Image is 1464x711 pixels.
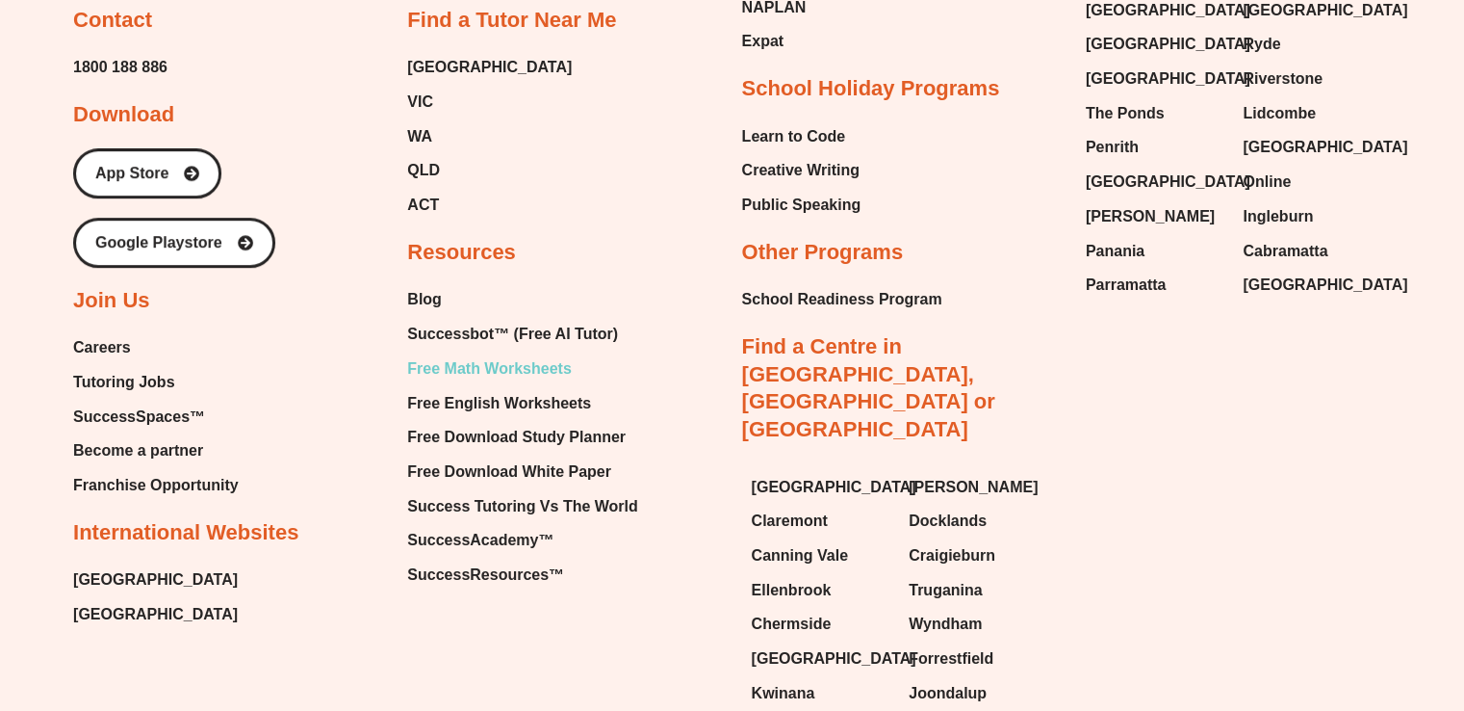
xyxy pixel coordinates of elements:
[1243,271,1407,300] span: [GEOGRAPHIC_DATA]
[1243,30,1381,59] a: Ryde
[407,389,591,418] span: Free English Worksheets
[742,285,942,314] a: School Readiness Program
[407,389,637,418] a: Free English Worksheets
[1243,65,1381,93] a: Riverstone
[73,600,238,629] a: [GEOGRAPHIC_DATA]
[407,285,637,314] a: Blog
[1243,168,1381,197] a: Online
[752,679,815,708] span: Kwinana
[742,122,861,151] a: Learn to Code
[407,561,637,590] a: SuccessResources™
[1243,133,1407,162] span: [GEOGRAPHIC_DATA]
[73,403,239,432] a: SuccessSpaces™
[742,156,861,185] a: Creative Writing
[909,645,1047,673] a: Forrestfield
[73,471,239,500] span: Franchise Opportunity
[73,566,238,594] a: [GEOGRAPHIC_DATA]
[407,492,637,521] a: Success Tutoring Vs The World
[407,526,637,555] a: SuccessAcademy™
[1086,65,1224,93] a: [GEOGRAPHIC_DATA]
[742,239,904,267] h2: Other Programs
[407,285,442,314] span: Blog
[73,333,239,362] a: Careers
[1086,99,1165,128] span: The Ponds
[1086,202,1224,231] a: [PERSON_NAME]
[407,191,439,220] span: ACT
[909,473,1047,502] a: [PERSON_NAME]
[1086,65,1250,93] span: [GEOGRAPHIC_DATA]
[407,53,572,82] a: [GEOGRAPHIC_DATA]
[407,526,553,555] span: SuccessAcademy™
[752,576,890,605] a: Ellenbrook
[1086,271,1224,300] a: Parramatta
[909,507,987,536] span: Docklands
[909,541,1047,570] a: Craigieburn
[1086,99,1224,128] a: The Ponds
[407,88,433,117] span: VIC
[1086,271,1167,300] span: Parramatta
[73,218,275,268] a: Google Playstore
[407,122,572,151] a: WA
[742,191,861,220] a: Public Speaking
[1143,494,1464,711] iframe: Chat Widget
[1086,133,1224,162] a: Penrith
[1086,30,1224,59] a: [GEOGRAPHIC_DATA]
[909,473,1038,502] span: [PERSON_NAME]
[909,610,1047,639] a: Wyndham
[73,7,152,35] h2: Contact
[742,75,1000,103] h2: School Holiday Programs
[73,436,239,465] a: Become a partner
[1243,30,1280,59] span: Ryde
[742,122,846,151] span: Learn to Code
[1086,168,1224,197] a: [GEOGRAPHIC_DATA]
[752,679,890,708] a: Kwinana
[407,458,611,487] span: Free Download White Paper
[95,166,168,181] span: App Store
[1243,202,1381,231] a: Ingleburn
[407,156,572,185] a: QLD
[407,320,637,349] a: Successbot™ (Free AI Tutor)
[752,645,890,673] a: [GEOGRAPHIC_DATA]
[407,239,516,267] h2: Resources
[1086,168,1250,197] span: [GEOGRAPHIC_DATA]
[909,645,993,673] span: Forrestfield
[752,610,890,639] a: Chermside
[73,333,131,362] span: Careers
[73,368,239,397] a: Tutoring Jobs
[1243,237,1327,266] span: Cabramatta
[73,436,203,465] span: Become a partner
[752,473,890,502] a: [GEOGRAPHIC_DATA]
[1243,237,1381,266] a: Cabramatta
[73,53,167,82] a: 1800 188 886
[407,355,571,383] span: Free Math Worksheets
[407,122,432,151] span: WA
[1243,99,1381,128] a: Lidcombe
[909,610,982,639] span: Wyndham
[407,423,626,452] span: Free Download Study Planner
[1243,133,1381,162] a: [GEOGRAPHIC_DATA]
[1086,202,1215,231] span: [PERSON_NAME]
[742,27,784,56] span: Expat
[73,101,174,129] h2: Download
[909,679,1047,708] a: Joondalup
[407,458,637,487] a: Free Download White Paper
[1086,133,1139,162] span: Penrith
[742,334,995,441] a: Find a Centre in [GEOGRAPHIC_DATA], [GEOGRAPHIC_DATA] or [GEOGRAPHIC_DATA]
[1086,237,1144,266] span: Panania
[407,423,637,452] a: Free Download Study Planner
[407,355,637,383] a: Free Math Worksheets
[73,148,221,198] a: App Store
[752,507,890,536] a: Claremont
[752,645,916,673] span: [GEOGRAPHIC_DATA]
[73,368,174,397] span: Tutoring Jobs
[1086,237,1224,266] a: Panania
[742,156,860,185] span: Creative Writing
[407,320,618,349] span: Successbot™ (Free AI Tutor)
[909,507,1047,536] a: Docklands
[752,541,848,570] span: Canning Vale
